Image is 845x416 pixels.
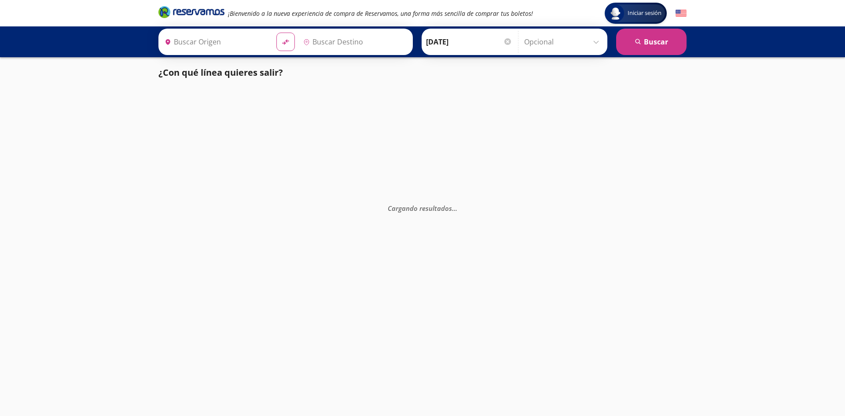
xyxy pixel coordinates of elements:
button: Buscar [616,29,687,55]
span: . [454,203,456,212]
button: English [676,8,687,19]
a: Brand Logo [158,5,224,21]
span: . [456,203,457,212]
span: Iniciar sesión [624,9,665,18]
em: Cargando resultados [388,203,457,212]
input: Buscar Destino [300,31,408,53]
input: Buscar Origen [161,31,269,53]
span: . [452,203,454,212]
input: Opcional [524,31,603,53]
i: Brand Logo [158,5,224,18]
em: ¡Bienvenido a la nueva experiencia de compra de Reservamos, una forma más sencilla de comprar tus... [228,9,533,18]
input: Elegir Fecha [426,31,512,53]
p: ¿Con qué línea quieres salir? [158,66,283,79]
